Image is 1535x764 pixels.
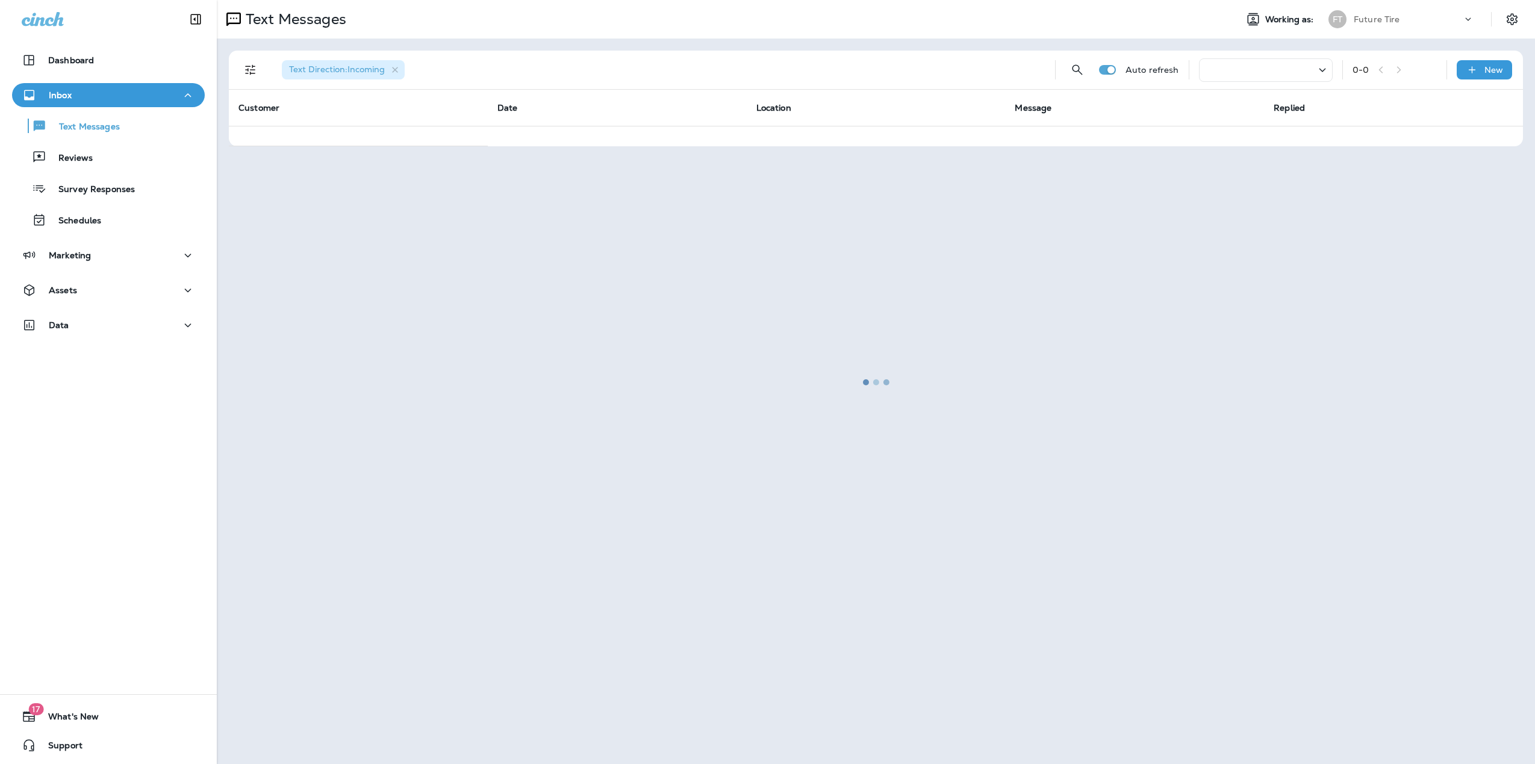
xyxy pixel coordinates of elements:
span: 17 [28,703,43,715]
button: Support [12,733,205,757]
p: New [1484,65,1503,75]
button: 17What's New [12,704,205,728]
p: Survey Responses [46,184,135,196]
button: Survey Responses [12,176,205,201]
button: Dashboard [12,48,205,72]
p: Reviews [46,153,93,164]
button: Reviews [12,144,205,170]
p: Schedules [46,216,101,227]
p: Dashboard [48,55,94,65]
p: Data [49,320,69,330]
p: Marketing [49,250,91,260]
button: Text Messages [12,113,205,138]
button: Schedules [12,207,205,232]
p: Inbox [49,90,72,100]
button: Data [12,313,205,337]
p: Assets [49,285,77,295]
span: What's New [36,712,99,726]
span: Support [36,741,83,755]
button: Collapse Sidebar [179,7,213,31]
button: Marketing [12,243,205,267]
button: Inbox [12,83,205,107]
p: Text Messages [47,122,120,133]
button: Assets [12,278,205,302]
